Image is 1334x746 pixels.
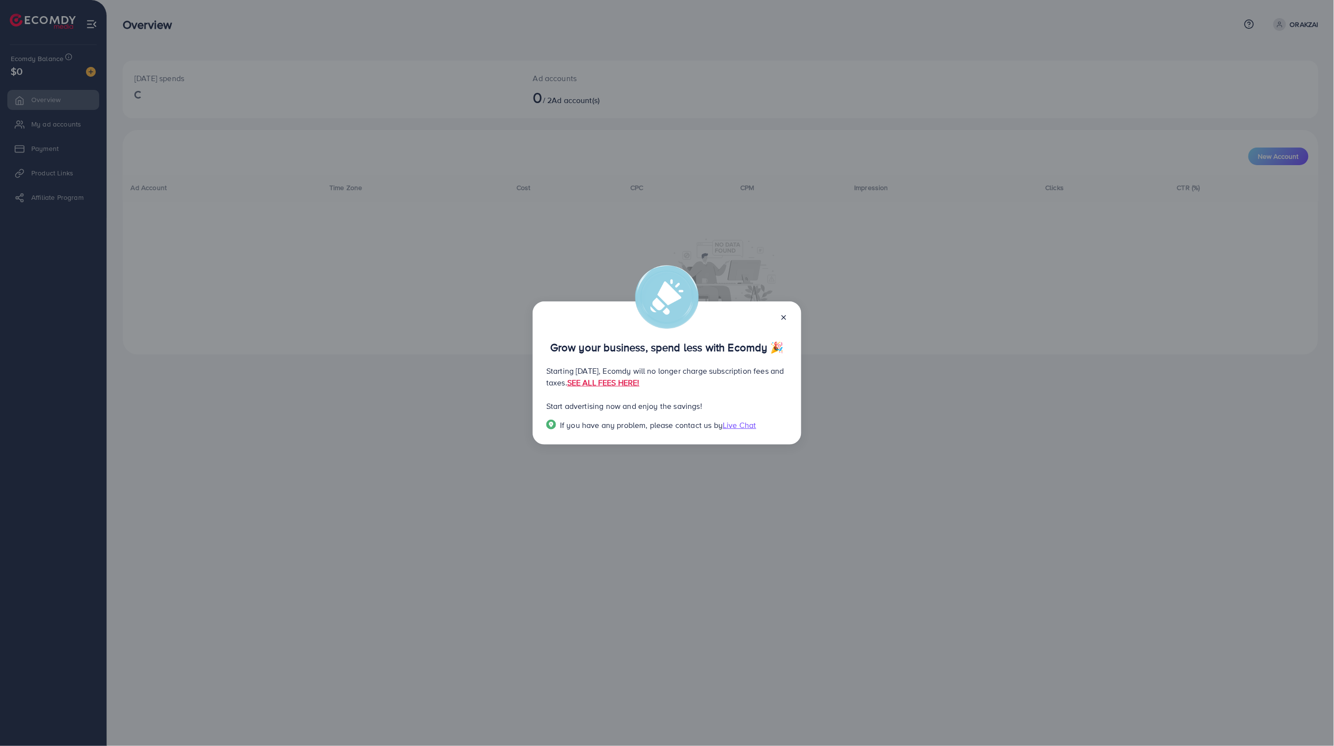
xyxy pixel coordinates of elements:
p: Start advertising now and enjoy the savings! [546,400,788,412]
img: Popup guide [546,420,556,429]
p: Starting [DATE], Ecomdy will no longer charge subscription fees and taxes. [546,365,788,388]
span: Live Chat [723,420,756,430]
p: Grow your business, spend less with Ecomdy 🎉 [546,341,788,353]
span: If you have any problem, please contact us by [560,420,723,430]
a: SEE ALL FEES HERE! [567,377,640,388]
img: alert [635,265,699,329]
